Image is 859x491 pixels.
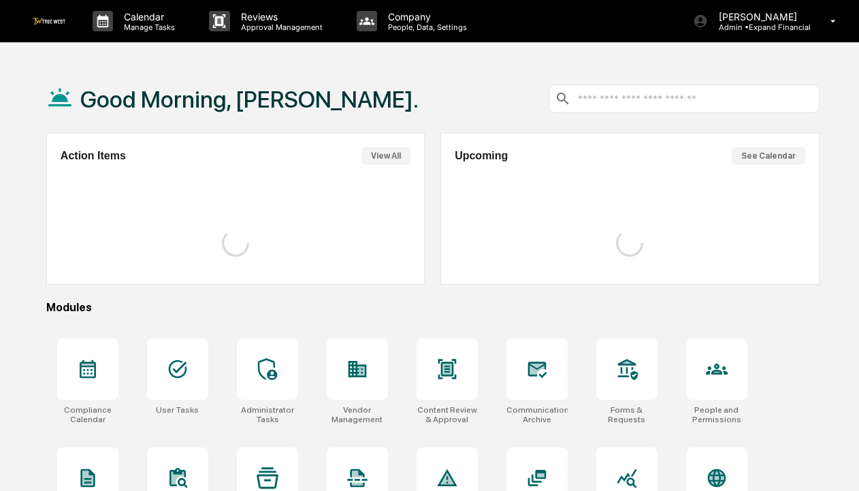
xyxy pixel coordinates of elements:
p: People, Data, Settings [377,22,474,32]
p: Company [377,11,474,22]
h2: Upcoming [455,150,508,162]
p: Admin • Expand Financial [708,22,811,32]
div: Administrator Tasks [237,405,298,424]
p: Calendar [113,11,182,22]
button: See Calendar [732,147,805,165]
button: View All [361,147,410,165]
div: Forms & Requests [596,405,658,424]
h1: Good Morning, [PERSON_NAME]. [80,86,419,113]
p: [PERSON_NAME] [708,11,811,22]
p: Approval Management [230,22,329,32]
div: Communications Archive [506,405,568,424]
p: Manage Tasks [113,22,182,32]
div: Compliance Calendar [57,405,118,424]
h2: Action Items [61,150,126,162]
img: logo [33,18,65,24]
div: People and Permissions [686,405,747,424]
p: Reviews [230,11,329,22]
div: Content Review & Approval [417,405,478,424]
div: Modules [46,301,820,314]
div: Vendor Management [327,405,388,424]
div: User Tasks [156,405,199,415]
